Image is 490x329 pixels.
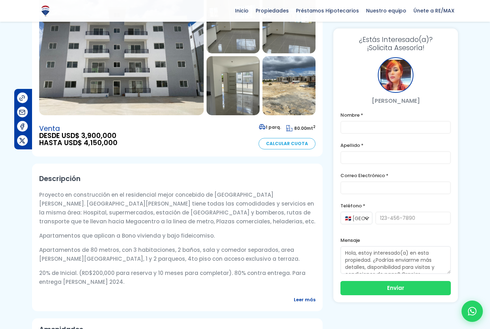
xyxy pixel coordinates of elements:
[39,132,118,139] span: DESDE USD$ 3,900,000
[259,138,316,149] a: Calcular Cuota
[19,108,26,116] img: Compartir
[340,171,451,180] label: Correo Electrónico *
[39,269,316,286] p: 20% de Inicial. (RD$200,000 para reserva y 10 meses para completar). 80% contra entrega. Para ent...
[39,190,316,226] p: Proyecto en construcción en el residencial mejor concebido de [GEOGRAPHIC_DATA][PERSON_NAME]. [GE...
[252,5,292,16] span: Propiedades
[340,111,451,120] label: Nombre *
[19,137,26,144] img: Compartir
[340,236,451,245] label: Mensaje
[340,141,451,150] label: Apellido *
[340,281,451,295] button: Enviar
[262,56,316,115] img: Proyecto en Ciudad Juan Bosch
[313,124,316,129] sup: 2
[39,245,316,263] p: Apartamentos de 80 metros, con 3 habitaciones, 2 baños, sala y comedor separados, area [PERSON_NA...
[39,171,316,187] h2: Descripción
[231,5,252,16] span: Inicio
[294,295,316,304] span: Leer más
[340,36,451,52] h3: ¡Solicita Asesoría!
[259,124,281,130] span: 1 parq.
[19,94,26,102] img: Compartir
[340,36,451,44] span: ¿Estás Interesado(a)?
[340,201,451,210] label: Teléfono *
[207,56,260,115] img: Proyecto en Ciudad Juan Bosch
[378,57,413,93] div: Maricela Dominguez
[340,96,451,105] p: [PERSON_NAME]
[292,5,363,16] span: Préstamos Hipotecarios
[39,5,52,17] img: Logo de REMAX
[39,139,118,147] span: HASTA USD$ 4,150,000
[294,125,307,131] span: 80.00
[39,231,316,240] p: Apartamentos que aplican a Bono vivienda y bajo fideicomiso.
[363,5,410,16] span: Nuestro equipo
[410,5,458,16] span: Únete a RE/MAX
[286,125,316,131] span: mt
[340,246,451,274] textarea: Hola, estoy interesado(a) en esta propiedad. ¿Podrías enviarme más detalles, disponibilidad para ...
[19,123,26,130] img: Compartir
[39,125,118,132] span: Venta
[375,212,451,224] input: 123-456-7890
